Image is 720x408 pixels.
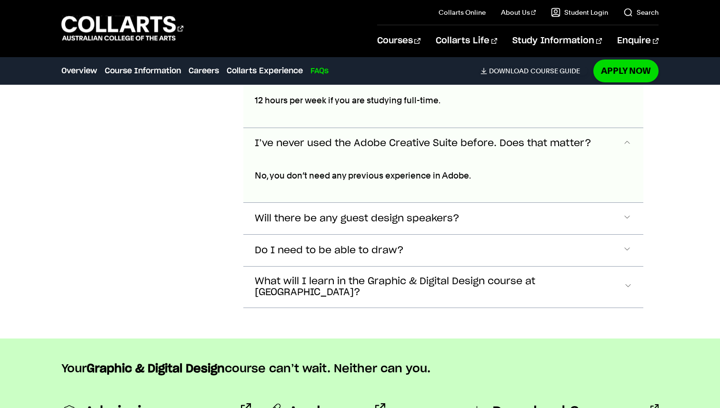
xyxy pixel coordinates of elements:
div: Can I study Graphic & Digital Design online? [243,159,644,203]
a: About Us [501,8,536,17]
span: What will I learn in the Graphic & Digital Design course at [GEOGRAPHIC_DATA]? [255,276,623,298]
strong: Graphic & Digital Design [87,363,225,375]
a: Study Information [512,25,602,57]
p: 12 hours per week if you are studying full-time. [255,94,608,107]
a: Enquire [617,25,659,57]
div: Go to homepage [61,15,183,42]
a: FAQs [310,65,329,77]
button: Do I need to be able to draw? [243,235,644,266]
span: Do I need to be able to draw? [255,245,404,256]
a: Search [623,8,659,17]
a: DownloadCourse Guide [480,67,588,75]
a: Apply Now [593,60,659,82]
a: Courses [377,25,420,57]
span: Will there be any guest design speakers? [255,213,460,224]
span: Download [489,67,529,75]
a: Collarts Experience [227,65,303,77]
a: Collarts Life [436,25,497,57]
p: Your course can’t wait. Neither can you. [61,361,659,377]
button: Will there be any guest design speakers? [243,203,644,234]
a: Careers [189,65,219,77]
a: Collarts Online [439,8,486,17]
a: Overview [61,65,97,77]
p: No, you don’t need any previous experience in Adobe. [255,169,608,182]
div: Can I study Graphic & Digital Design online? [243,84,644,128]
button: What will I learn in the Graphic & Digital Design course at [GEOGRAPHIC_DATA]? [243,267,644,308]
span: I’ve never used the Adobe Creative Suite before. Does that matter? [255,138,591,149]
button: I’ve never used the Adobe Creative Suite before. Does that matter? [243,128,644,159]
a: Student Login [551,8,608,17]
a: Course Information [105,65,181,77]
